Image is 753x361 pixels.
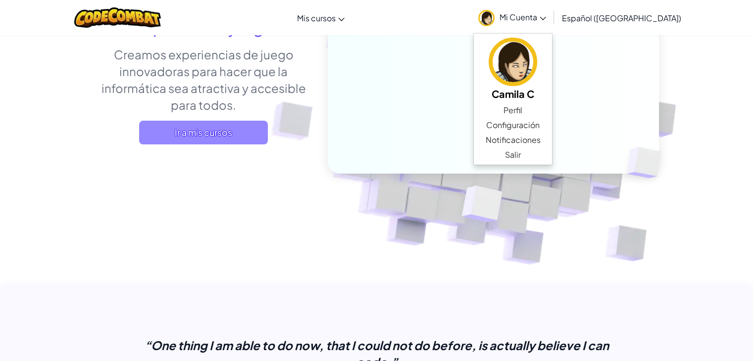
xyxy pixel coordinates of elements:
span: Mi Cuenta [500,12,546,22]
a: Salir [474,147,552,162]
a: Perfil [474,103,552,118]
img: avatar [489,38,537,86]
a: Mis cursos [292,4,350,31]
a: Ir a mis cursos [139,121,268,144]
a: Configuración [474,118,552,133]
img: avatar [478,10,495,26]
span: Español ([GEOGRAPHIC_DATA]) [562,13,681,23]
img: Overlap cubes [437,165,526,247]
a: Notificaciones [474,133,552,147]
img: CodeCombat logo [74,7,161,28]
span: Mis cursos [297,13,336,23]
a: Camila C [474,36,552,103]
a: Español ([GEOGRAPHIC_DATA]) [557,4,686,31]
h5: Camila C [484,86,542,101]
img: Overlap cubes [610,127,684,199]
p: Creamos experiencias de juego innovadoras para hacer que la informática sea atractiva y accesible... [95,46,313,113]
a: Mi Cuenta [473,2,551,33]
span: Notificaciones [485,134,540,146]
